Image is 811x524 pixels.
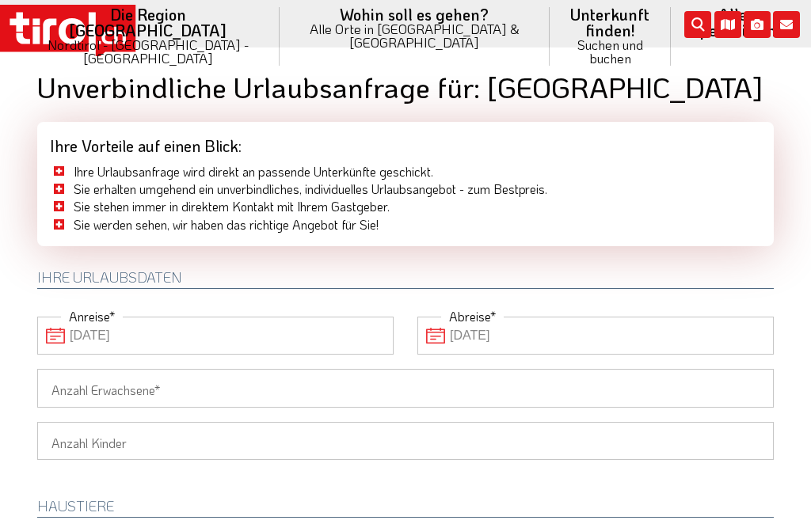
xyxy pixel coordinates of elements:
div: Ihre Vorteile auf einen Blick: [37,122,774,163]
small: Alle Orte in [GEOGRAPHIC_DATA] & [GEOGRAPHIC_DATA] [299,22,531,49]
li: Sie stehen immer in direktem Kontakt mit Ihrem Gastgeber. [50,198,761,215]
li: Ihre Urlaubsanfrage wird direkt an passende Unterkünfte geschickt. [50,163,761,180]
h2: HAUSTIERE [37,499,774,518]
i: Karte öffnen [714,11,741,38]
i: Kontakt [773,11,800,38]
h1: Unverbindliche Urlaubsanfrage für: [GEOGRAPHIC_DATA] [37,71,774,103]
li: Sie werden sehen, wir haben das richtige Angebot für Sie! [50,216,761,234]
small: Nordtirol - [GEOGRAPHIC_DATA] - [GEOGRAPHIC_DATA] [35,38,261,65]
li: Sie erhalten umgehend ein unverbindliches, individuelles Urlaubsangebot - zum Bestpreis. [50,180,761,198]
i: Fotogalerie [744,11,771,38]
h2: Ihre Urlaubsdaten [37,270,774,289]
small: Suchen und buchen [569,38,652,65]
